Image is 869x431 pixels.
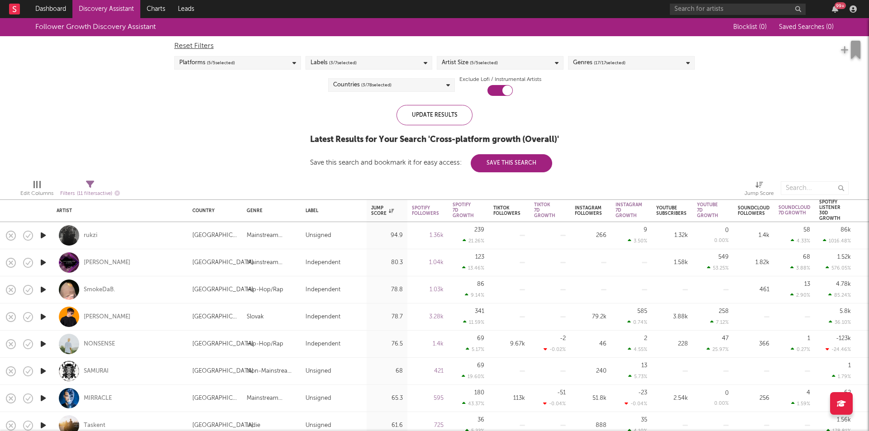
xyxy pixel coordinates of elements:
div: Independent [306,284,340,295]
button: Save This Search [471,154,552,172]
div: 1.59 % [791,401,810,407]
div: Update Results [396,105,473,125]
div: Reset Filters [174,41,695,52]
div: 0 [725,227,729,233]
a: rukzi [84,232,97,240]
div: 0.00 % [714,238,729,243]
div: 1016.48 % [823,238,851,244]
div: 113k [493,393,525,404]
a: MIRRACLE [84,394,112,403]
div: Labels [310,57,357,68]
div: Non-Mainstream Electronic [247,366,296,377]
div: 5.17 % [466,346,484,352]
div: 13 [641,363,647,369]
div: 78.8 [371,284,403,295]
div: -123k [836,336,851,341]
div: 1.82k [738,257,769,268]
div: [GEOGRAPHIC_DATA] [192,393,238,404]
div: 4.55 % [628,346,647,352]
div: YouTube Subscribers [656,205,687,216]
div: Mainstream Electronic [247,230,296,241]
a: NONSENSE [84,340,115,348]
div: [GEOGRAPHIC_DATA] [192,312,238,322]
div: Indie [247,420,260,431]
span: ( 17 / 17 selected) [594,57,625,68]
div: -0.04 % [543,401,566,407]
div: Instagram 7D Growth [616,202,642,218]
div: Taskent [84,422,105,430]
div: 35 [641,417,647,423]
div: 1.36k [412,230,444,241]
div: 1.03k [412,284,444,295]
div: 180 [474,390,484,396]
div: 65.3 [371,393,403,404]
div: 888 [575,420,606,431]
div: 9.14 % [465,292,484,298]
div: -2 [560,336,566,341]
div: [GEOGRAPHIC_DATA] [192,257,253,268]
div: -24.46 % [826,346,851,352]
div: 1.4k [738,230,769,241]
div: 9 [644,227,647,233]
div: 85.24 % [828,292,851,298]
div: 36 [477,417,484,423]
div: Unsigned [306,393,331,404]
div: [PERSON_NAME] [84,313,130,321]
div: Hip-Hop/Rap [247,284,283,295]
div: Artist [57,208,179,213]
div: Instagram Followers [575,205,602,216]
div: Mainstream Electronic [247,257,296,268]
div: 1.52k [837,254,851,260]
div: 2 [644,336,647,341]
div: Independent [306,257,340,268]
div: 1.4k [412,339,444,350]
div: 76.5 [371,339,403,350]
div: Follower Growth Discovery Assistant [35,22,156,33]
div: -0.04 % [625,401,647,407]
label: Exclude Lofi / Instrumental Artists [459,74,541,85]
div: Artist Size [442,57,498,68]
div: 61.6 [371,420,403,431]
div: Save this search and bookmark it for easy access: [310,159,552,166]
div: 4.78k [836,281,851,287]
div: 0 [725,390,729,396]
div: [GEOGRAPHIC_DATA] [192,230,238,241]
div: Mainstream Electronic [247,393,296,404]
div: Countries [333,80,392,90]
div: 13.46 % [462,265,484,271]
div: [GEOGRAPHIC_DATA] [192,366,253,377]
a: SmokeDaB. [84,286,115,294]
div: [GEOGRAPHIC_DATA] [192,420,253,431]
div: 11.59 % [463,319,484,325]
div: 5.73 % [628,374,647,379]
div: 228 [656,339,688,350]
div: 68 [803,254,810,260]
div: Spotify Listener 30D Growth [819,199,840,221]
div: Filters [60,188,120,199]
span: ( 11 filters active) [77,191,112,196]
div: Spotify 7D Growth [453,202,474,218]
div: 9.67k [493,339,525,350]
span: ( 0 ) [826,24,834,30]
div: 239 [474,227,484,233]
span: ( 3 / 7 selected) [329,57,357,68]
div: Slovak [247,312,264,322]
div: Filters(11 filters active) [60,177,120,203]
button: Saved Searches (0) [776,24,834,31]
div: 46 [575,339,606,350]
div: [GEOGRAPHIC_DATA] [192,284,253,295]
a: [PERSON_NAME] [84,259,130,267]
div: Genres [573,57,625,68]
button: 99+ [832,5,838,13]
div: 2.90 % [790,292,810,298]
div: 1.04k [412,257,444,268]
div: 1.58k [656,257,688,268]
a: SAMURAI [84,367,109,375]
div: YouTube 7D Growth [697,202,718,218]
div: -51 [557,390,566,396]
div: 0.74 % [627,319,647,325]
div: 2.54k [656,393,688,404]
div: 53.25 % [707,265,729,271]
